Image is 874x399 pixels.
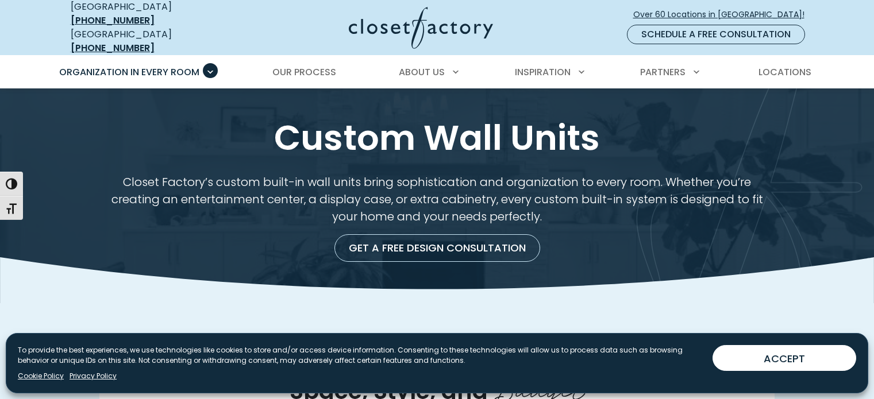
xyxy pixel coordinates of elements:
button: ACCEPT [713,345,856,371]
span: Locations [759,65,811,79]
a: Over 60 Locations in [GEOGRAPHIC_DATA]! [633,5,814,25]
a: Get a Free Design Consultation [334,234,540,262]
a: Schedule a Free Consultation [627,25,805,44]
span: Inspiration [515,65,571,79]
h1: Custom Wall Units [68,116,806,160]
span: Partners [640,65,686,79]
p: To provide the best experiences, we use technologies like cookies to store and/or access device i... [18,345,703,366]
p: Closet Factory’s custom built-in wall units bring sophistication and organization to every room. ... [99,173,775,225]
span: Over 60 Locations in [GEOGRAPHIC_DATA]! [633,9,814,21]
span: About Us [399,65,445,79]
a: [PHONE_NUMBER] [71,14,155,27]
a: Cookie Policy [18,371,64,381]
a: [PHONE_NUMBER] [71,41,155,55]
img: Closet Factory Logo [349,7,493,49]
span: Our Process [272,65,336,79]
span: Organization in Every Room [59,65,199,79]
a: Privacy Policy [70,371,117,381]
div: [GEOGRAPHIC_DATA] [71,28,237,55]
nav: Primary Menu [51,56,823,88]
